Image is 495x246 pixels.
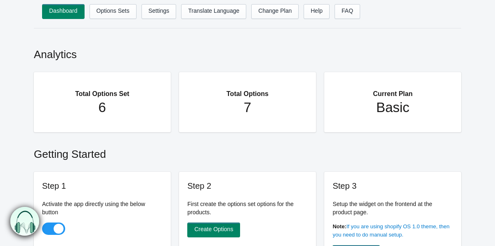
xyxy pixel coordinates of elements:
h2: Total Options [196,80,299,99]
h3: Step 3 [332,180,453,192]
b: Note: [332,223,346,230]
h3: Step 1 [42,180,163,192]
a: FAQ [335,4,360,19]
a: Help [304,4,330,19]
h2: Current Plan [341,80,445,99]
img: bxm.png [11,207,40,236]
p: Setup the widget on the frontend at the product page. [332,200,453,216]
a: Change Plan [251,4,299,19]
a: Settings [141,4,177,19]
a: Options Sets [90,4,137,19]
a: Dashboard [42,4,85,19]
h1: 7 [196,99,299,116]
h2: Getting Started [34,138,461,166]
a: Create Options [187,223,240,237]
a: Translate Language [181,4,246,19]
h2: Analytics [34,39,461,66]
h2: Total Options Set [50,80,154,99]
a: If you are using shopify OS 1.0 theme, then you need to do manual setup. [332,223,449,238]
h1: 6 [50,99,154,116]
h3: Step 2 [187,180,308,192]
h1: Basic [341,99,445,116]
p: Activate the app directly using the below button [42,200,163,216]
p: First create the options set options for the products. [187,200,308,216]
